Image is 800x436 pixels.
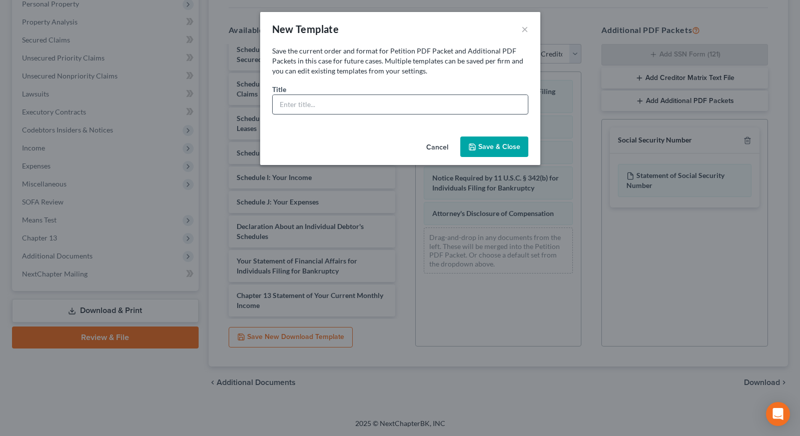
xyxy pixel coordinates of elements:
div: New Template [272,22,339,36]
button: × [521,23,528,35]
input: Enter title... [273,95,528,114]
p: Save the current order and format for Petition PDF Packet and Additional PDF Packets in this case... [272,46,528,76]
div: Open Intercom Messenger [766,402,790,426]
span: Title [272,85,286,93]
button: Cancel [418,137,456,157]
button: Save & Close [460,136,528,157]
